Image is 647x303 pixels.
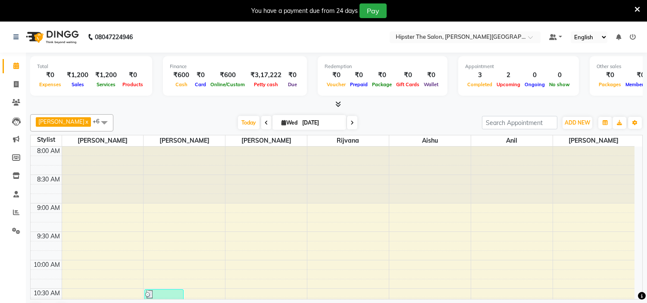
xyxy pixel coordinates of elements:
[563,117,592,129] button: ADD NEW
[465,63,572,70] div: Appointment
[94,81,118,87] span: Services
[370,81,394,87] span: Package
[251,6,358,16] div: You have a payment due from 24 days
[37,70,63,80] div: ₹0
[325,81,348,87] span: Voucher
[394,70,422,80] div: ₹0
[247,70,285,80] div: ₹3,17,222
[84,118,88,125] a: x
[93,118,106,125] span: +6
[597,70,623,80] div: ₹0
[494,81,522,87] span: Upcoming
[285,70,300,80] div: ₹0
[547,81,572,87] span: No show
[482,116,557,129] input: Search Appointment
[69,81,86,87] span: Sales
[238,116,259,129] span: Today
[370,70,394,80] div: ₹0
[389,135,471,146] span: aishu
[422,70,441,80] div: ₹0
[522,70,547,80] div: 0
[465,70,494,80] div: 3
[144,135,225,146] span: [PERSON_NAME]
[471,135,553,146] span: anil
[31,135,62,144] div: Stylist
[208,81,247,87] span: Online/Custom
[597,81,623,87] span: Packages
[63,70,92,80] div: ₹1,200
[120,81,145,87] span: Products
[348,70,370,80] div: ₹0
[193,70,208,80] div: ₹0
[62,135,144,146] span: [PERSON_NAME]
[307,135,389,146] span: rijvana
[252,81,280,87] span: Petty cash
[170,70,193,80] div: ₹600
[522,81,547,87] span: Ongoing
[359,3,387,18] button: Pay
[208,70,247,80] div: ₹600
[173,81,190,87] span: Cash
[37,63,145,70] div: Total
[37,81,63,87] span: Expenses
[279,119,300,126] span: Wed
[120,70,145,80] div: ₹0
[193,81,208,87] span: Card
[32,289,62,298] div: 10:30 AM
[35,232,62,241] div: 9:30 AM
[225,135,307,146] span: [PERSON_NAME]
[465,81,494,87] span: Completed
[38,118,84,125] span: [PERSON_NAME]
[92,70,120,80] div: ₹1,200
[547,70,572,80] div: 0
[95,25,133,49] b: 08047224946
[35,203,62,212] div: 9:00 AM
[553,135,634,146] span: [PERSON_NAME]
[325,63,441,70] div: Redemption
[170,63,300,70] div: Finance
[22,25,81,49] img: logo
[565,119,590,126] span: ADD NEW
[300,116,343,129] input: 2025-09-03
[494,70,522,80] div: 2
[32,260,62,269] div: 10:00 AM
[35,147,62,156] div: 8:00 AM
[348,81,370,87] span: Prepaid
[394,81,422,87] span: Gift Cards
[35,175,62,184] div: 8:30 AM
[325,70,348,80] div: ₹0
[286,81,299,87] span: Due
[422,81,441,87] span: Wallet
